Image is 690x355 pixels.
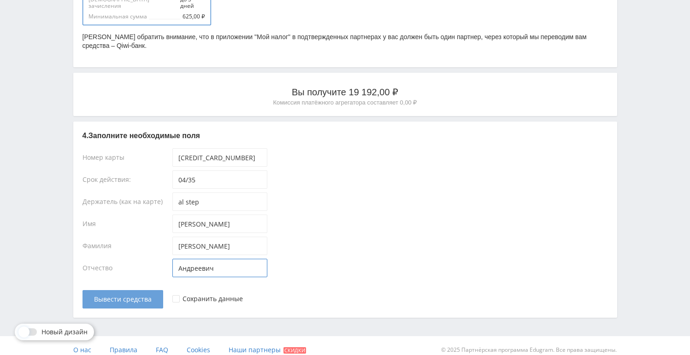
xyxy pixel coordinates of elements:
[94,296,152,303] span: Вывести средства
[110,345,137,354] span: Правила
[88,13,149,20] span: Минимальная сумма
[83,148,172,170] div: Номер карты
[83,192,172,215] div: Держатель (как на карте)
[83,259,172,281] div: Отчество
[183,295,243,303] div: Сохранить данные
[83,237,172,259] div: Фамилия
[83,33,608,51] p: [PERSON_NAME] обратить внимание, что в приложении "Мой налог" в подтвержденных партнерах у вас до...
[83,215,172,237] div: Имя
[73,345,91,354] span: О нас
[283,347,306,354] span: Скидки
[156,345,168,354] span: FAQ
[181,13,205,20] span: 625,00 ₽
[83,86,608,99] p: Вы получите 19 192,00 ₽
[187,345,210,354] span: Cookies
[41,328,88,336] span: Новый дизайн
[83,290,163,308] button: Вывести средства
[229,345,281,354] span: Наши партнеры
[83,170,172,192] div: Срок действия:
[83,99,608,107] p: Комиссия платёжного агрегатора составляет 0,00 ₽
[83,131,608,141] p: 4. Заполните необходимые поля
